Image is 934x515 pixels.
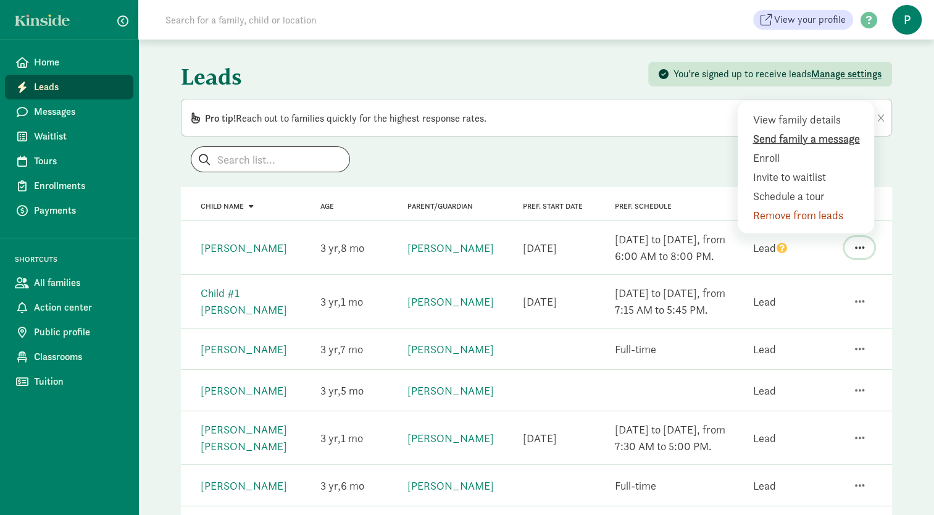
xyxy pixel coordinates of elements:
span: 3 [320,431,341,445]
div: Lead [753,430,775,446]
a: [PERSON_NAME] [201,241,287,255]
div: Lead [753,293,775,310]
span: Enrollments [34,178,123,193]
span: Messages [34,104,123,119]
a: [PERSON_NAME] [407,342,494,356]
a: [PERSON_NAME] [407,383,494,398]
div: Full-time [615,341,656,358]
input: Search list... [191,147,349,172]
a: [PERSON_NAME] [407,241,494,255]
a: [PERSON_NAME] [201,479,287,493]
a: Public profile [5,320,133,345]
a: Action center [5,295,133,320]
a: Tuition [5,369,133,394]
span: 3 [320,295,341,309]
span: 3 [320,342,340,356]
a: [PERSON_NAME] [201,342,287,356]
iframe: Chat Widget [872,456,934,515]
span: 3 [320,383,341,398]
div: [DATE] [522,293,556,310]
span: Leads [34,80,123,94]
span: Classrooms [34,350,123,364]
div: [DATE] [522,430,556,446]
a: All families [5,270,133,295]
a: Child #1 [PERSON_NAME] [201,286,287,317]
h1: Leads [181,54,534,99]
span: 3 [320,241,341,255]
div: [DATE] to [DATE], from 7:15 AM to 5:45 PM. [615,285,738,318]
span: Reach out to families quickly for the highest response rates. [205,112,486,125]
div: Lead [753,240,788,256]
div: [DATE] [522,240,556,256]
span: Pref. Start Date [522,202,582,211]
a: [PERSON_NAME] [407,479,494,493]
div: Lead [753,382,775,399]
a: Tours [5,149,133,174]
a: Classrooms [5,345,133,369]
span: Home [34,55,123,70]
a: [PERSON_NAME] [407,431,494,445]
div: Invite to waitlist [753,169,865,185]
span: 7 [340,342,363,356]
span: Payments [34,203,123,218]
span: All families [34,275,123,290]
a: Payments [5,198,133,223]
span: 3 [320,479,341,493]
span: Tuition [34,374,123,389]
div: Lead [753,341,775,358]
span: 5 [341,383,364,398]
a: Waitlist [5,124,133,149]
span: Action center [34,300,123,315]
span: View your profile [774,12,846,27]
span: Tours [34,154,123,169]
span: Public profile [34,325,123,340]
a: [PERSON_NAME] [407,295,494,309]
div: Full-time [615,477,656,494]
a: [PERSON_NAME] [201,383,287,398]
div: [DATE] to [DATE], from 7:30 AM to 5:00 PM. [615,421,738,454]
a: Leads [5,75,133,99]
div: [DATE] to [DATE], from 6:00 AM to 8:00 PM. [615,231,738,264]
a: Child name [201,202,254,211]
div: View family details [753,111,865,128]
div: Remove from leads [753,207,865,224]
span: Waitlist [34,129,123,144]
div: Enroll [753,149,865,166]
a: [PERSON_NAME] [PERSON_NAME] [201,422,287,453]
span: P [892,5,922,35]
a: Messages [5,99,133,124]
a: Enrollments [5,174,133,198]
div: You’re signed up to receive leads [673,67,882,82]
div: Lead [753,477,775,494]
a: Home [5,50,133,75]
a: View your profile [753,10,853,30]
div: Send family a message [753,130,865,147]
span: Manage settings [811,67,882,80]
span: Child name [201,202,244,211]
a: Parent/Guardian [407,202,473,211]
span: 8 [341,241,364,255]
a: Age [320,202,334,211]
span: Pref. Schedule [615,202,672,211]
span: Pro tip! [205,112,236,125]
span: 6 [341,479,364,493]
span: 1 [341,431,363,445]
input: Search for a family, child or location [158,7,504,32]
span: 1 [341,295,363,309]
div: Schedule a tour [753,188,865,204]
